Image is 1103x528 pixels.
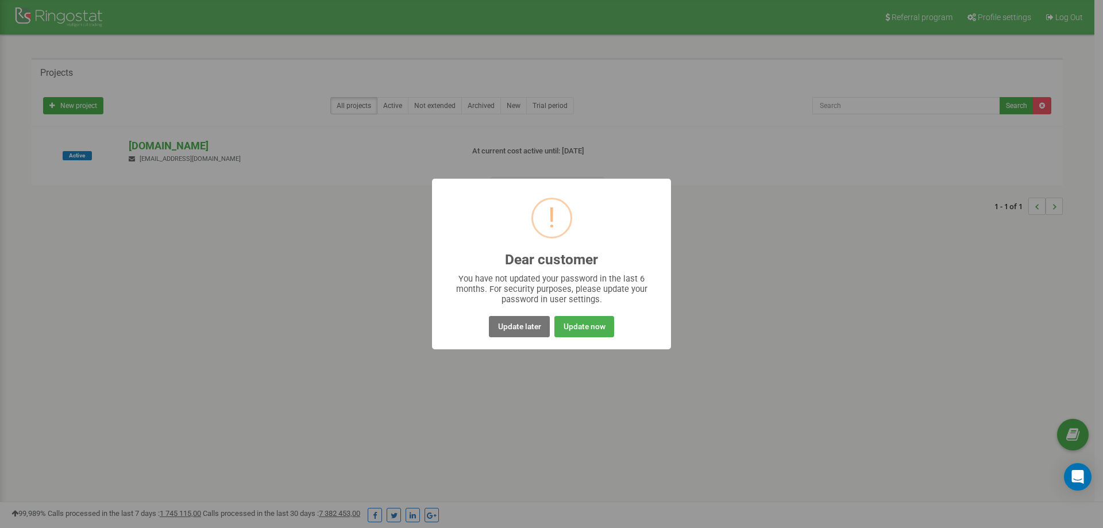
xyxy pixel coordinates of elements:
[554,316,614,337] button: Update now
[489,316,549,337] button: Update later
[548,199,556,237] div: !
[1064,463,1092,491] div: Open Intercom Messenger
[455,273,649,305] div: You have not updated your password in the last 6 months. For security purposes, please update you...
[505,252,598,268] h2: Dear customer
